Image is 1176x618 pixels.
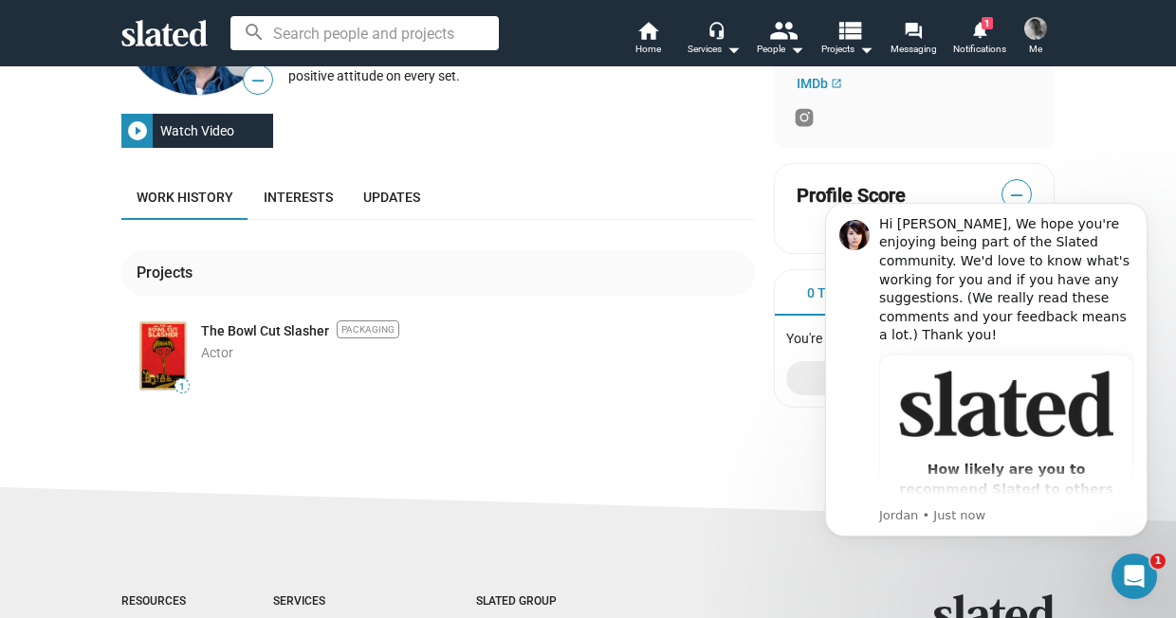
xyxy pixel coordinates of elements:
span: Home [635,38,661,61]
div: Watch Video [153,114,242,148]
iframe: Intercom live chat [1112,554,1157,599]
div: Services [688,38,741,61]
mat-icon: arrow_drop_down [785,38,808,61]
span: 1 [175,381,189,392]
button: Watch Video [121,114,273,148]
a: The Bowl Cut Slasher [201,322,329,340]
a: Work history [121,174,248,220]
img: Poster: The Bowl Cut Slasher [140,322,186,390]
a: IMDb [797,76,842,91]
span: Actor [201,345,233,360]
mat-icon: arrow_drop_down [854,38,877,61]
div: Resources [121,594,197,609]
span: IMDb [797,76,828,91]
a: Interests [248,174,348,220]
iframe: Intercom notifications message [797,179,1176,609]
mat-icon: headset_mic [707,21,725,38]
mat-icon: open_in_new [831,78,842,89]
button: Jason MorilloMe [1013,13,1058,63]
span: You're not tracking anyone [786,331,943,346]
input: Search people and projects [230,16,499,50]
div: Slated Group [476,594,605,609]
mat-icon: arrow_drop_down [722,38,744,61]
button: Services [681,19,747,61]
mat-icon: people [769,16,797,44]
button: People [747,19,814,61]
span: Notifications [953,38,1006,61]
span: Packaging [337,320,399,338]
span: Me [1029,38,1042,61]
span: Work history [137,190,233,205]
div: People [757,38,804,61]
a: 1Notifications [946,19,1013,61]
mat-icon: home [636,19,659,42]
a: Import Contacts [786,361,1042,395]
div: Services [273,594,400,609]
mat-icon: play_circle_filled [126,119,149,142]
span: Updates [363,190,420,205]
mat-icon: notifications [970,20,988,38]
a: Home [615,19,681,61]
a: Updates [348,174,435,220]
mat-icon: forum [904,21,922,39]
span: Interests [264,190,333,205]
button: Projects [814,19,880,61]
a: Messaging [880,19,946,61]
span: — [244,68,272,93]
div: Projects [137,263,200,282]
span: Messaging [891,38,937,61]
span: Projects [821,38,873,61]
span: 1 [982,17,993,29]
span: 1 [1150,554,1166,569]
mat-icon: view_list [836,16,863,44]
img: Jason Morillo [1024,17,1047,40]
